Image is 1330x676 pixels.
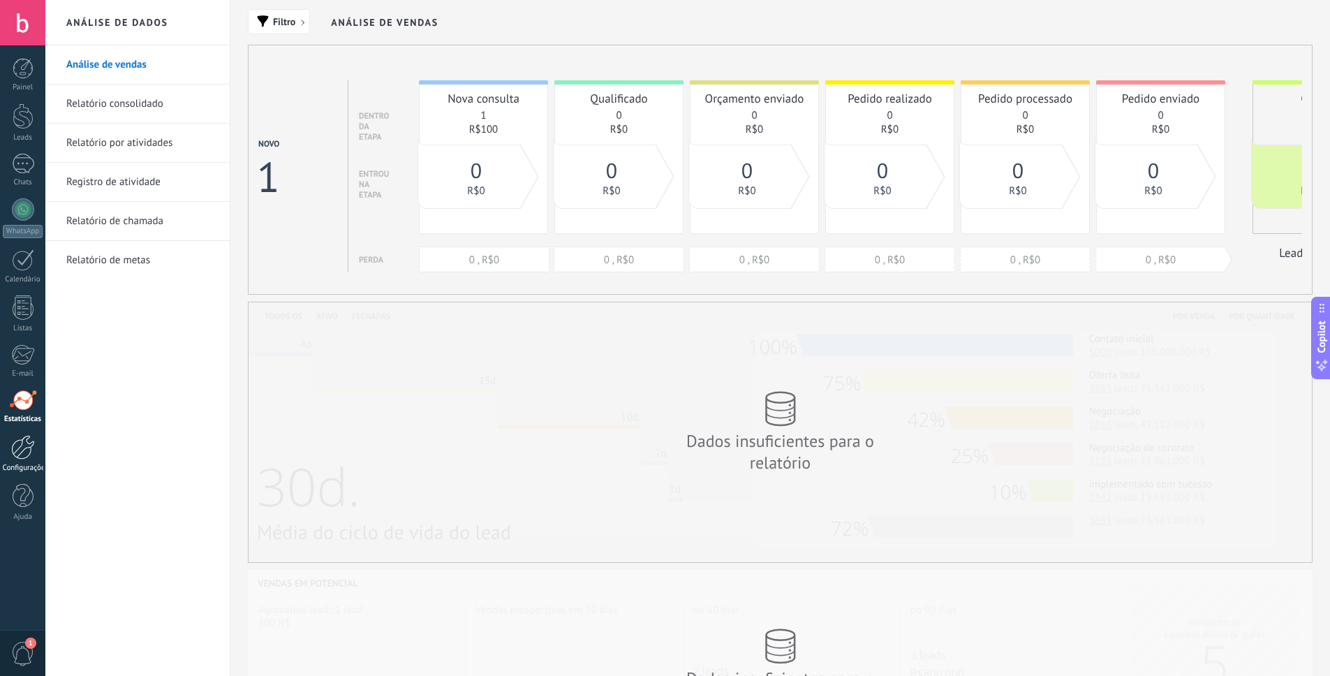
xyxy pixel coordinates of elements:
[741,157,753,184] span: 0
[606,168,617,182] a: 0
[1301,184,1318,198] a: R$0
[359,169,389,200] div: entrou na etapa
[3,225,43,238] div: WhatsApp
[258,139,279,149] div: Novo
[3,83,43,92] div: Painel
[968,91,1082,106] div: Pedido processado
[746,123,763,136] a: R$0
[1144,184,1162,198] a: R$0
[467,184,485,198] a: R$0
[554,253,684,267] div: 0 , R$0
[603,184,620,198] a: R$0
[1315,321,1329,353] span: Copilot
[3,178,43,187] div: Chats
[66,163,216,202] a: Registro de atividade
[1012,168,1024,182] a: 0
[751,109,757,122] a: 0
[66,241,216,280] a: Relatório de metas
[45,241,230,279] li: Relatório de metas
[610,123,628,136] a: R$0
[427,91,540,106] div: Nova consulta
[248,9,310,34] button: Filtro
[45,202,230,241] li: Relatório de chamada
[1104,91,1218,106] div: Pedido enviado
[655,430,906,473] div: Dados insuficientes para o relatório
[738,184,755,198] a: R$0
[690,253,819,267] div: 0 , R$0
[887,109,892,122] a: 0
[25,638,36,649] span: 1
[3,415,43,424] div: Estatísticas
[3,513,43,522] div: Ajuda
[1009,184,1026,198] a: R$0
[66,84,216,124] a: Relatório consolidado
[3,464,43,473] div: Configurações
[1158,109,1163,122] a: 0
[480,109,486,122] a: 1
[1022,109,1028,122] a: 0
[825,253,954,267] div: 0 , R$0
[45,124,230,163] li: Relatório por atividades
[273,17,295,27] span: Filtro
[562,91,676,106] div: Qualificado
[66,45,216,84] a: Análise de vendas
[471,168,482,182] a: 0
[469,123,498,136] a: R$100
[471,157,482,184] span: 0
[420,253,549,267] div: 0 , R$0
[741,168,753,182] a: 0
[881,123,899,136] a: R$0
[877,157,888,184] span: 0
[873,184,891,198] a: R$0
[833,91,947,106] div: Pedido realizado
[45,45,230,84] li: Análise de vendas
[961,253,1090,267] div: 0 , R$0
[1148,168,1159,182] a: 0
[1017,123,1034,136] a: R$0
[877,168,888,182] a: 0
[3,133,43,142] div: Leads
[1148,157,1159,184] span: 0
[697,91,811,106] div: Orçamento enviado
[3,369,43,379] div: E-mail
[66,124,216,163] a: Relatório por atividades
[616,109,621,122] a: 0
[359,255,383,265] div: Perda
[66,202,216,241] a: Relatório de chamada
[3,324,43,333] div: Listas
[1012,157,1024,184] span: 0
[45,84,230,124] li: Relatório consolidado
[45,163,230,202] li: Registro de atividade
[606,157,617,184] span: 0
[1152,123,1169,136] a: R$0
[3,275,43,284] div: Calendário
[257,149,277,204] div: 1
[359,111,389,142] div: dentro da etapa
[1096,253,1225,267] div: 0 , R$0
